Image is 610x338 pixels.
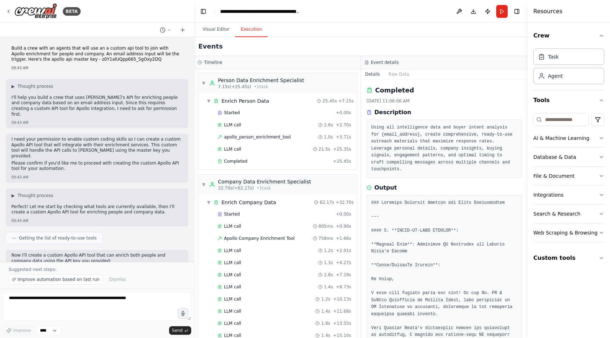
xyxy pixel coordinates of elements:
[533,135,589,142] div: AI & Machine Learning
[202,182,206,187] span: ▼
[202,80,206,86] span: ▼
[11,120,183,125] div: 09:43 AM
[17,84,53,89] span: Thought process
[17,277,100,282] span: Improve automation based on last run
[220,8,300,15] nav: breadcrumb
[11,46,183,62] p: Build a crew with an agents that will use an a custom api tool to join with Apollo enrichment for...
[375,183,397,192] h3: Output
[172,328,183,333] span: Send
[254,84,268,90] span: • 1 task
[198,41,223,51] h2: Events
[336,284,351,290] span: + 8.73s
[319,236,333,241] span: 758ms
[384,69,413,79] button: Raw Data
[224,146,241,152] span: LLM call
[218,77,304,84] div: Person Data Enrichment Specialist
[548,72,563,80] div: Agent
[322,98,337,104] span: 25.45s
[198,6,208,16] button: Hide left sidebar
[224,122,241,128] span: LLM call
[224,236,295,241] span: Apollo Company Enrichment Tool
[533,46,604,90] div: Crew
[224,296,241,302] span: LLM call
[218,178,311,185] div: Company Data Enrichment Specialist
[533,210,580,217] div: Search & Research
[336,223,351,229] span: + 0.90s
[533,7,563,16] h4: Resources
[533,26,604,46] button: Crew
[11,161,183,172] p: Please confirm if you'd like me to proceed with creating the custom Apollo API tool for your auto...
[11,84,15,89] span: ▶
[533,148,604,166] button: Database & Data
[11,95,183,117] p: I'll help you build a crew that uses [PERSON_NAME]'s API for enriching people and company data ba...
[320,200,334,205] span: 62.17s
[321,308,330,314] span: 1.4s
[375,85,414,95] h2: Completed
[17,193,53,198] span: Thought process
[177,26,188,34] button: Start a new chat
[324,260,333,266] span: 1.3s
[319,146,330,152] span: 21.5s
[367,98,522,104] div: [DATE] 11:06:06 AM
[336,110,351,116] span: + 0.00s
[336,134,351,140] span: + 3.71s
[324,248,333,253] span: 1.2s
[11,65,183,71] div: 09:43 AM
[533,205,604,223] button: Search & Research
[224,158,247,164] span: Completed
[336,200,354,205] span: + 32.70s
[336,122,351,128] span: + 2.70s
[224,272,241,278] span: LLM call
[533,229,598,236] div: Web Scraping & Browsing
[169,326,191,335] button: Send
[548,53,559,60] div: Task
[106,274,129,284] button: Dismiss
[224,260,241,266] span: LLM call
[11,137,183,159] p: I need your permission to enable custom coding skills so I can create a custom Apollo API tool th...
[333,146,351,152] span: + 25.35s
[336,248,351,253] span: + 2.91s
[533,223,604,242] button: Web Scraping & Browsing
[336,236,351,241] span: + 1.66s
[222,97,269,105] div: Enrich Person Data
[333,158,351,164] span: + 25.45s
[533,110,604,248] div: Tools
[14,3,57,19] img: Logo
[11,193,53,198] button: ▶Thought process
[533,129,604,147] button: AI & Machine Learning
[9,274,103,284] button: Improve automation based on last run
[11,84,53,89] button: ▶Thought process
[11,253,183,264] p: Now I'll create a custom Apollo API tool that can enrich both people and company data using the A...
[11,204,183,215] p: Perfect! Let me start by checking what tools are currently available, then I'll create a custom A...
[319,223,333,229] span: 805ms
[336,211,351,217] span: + 0.00s
[336,260,351,266] span: + 4.27s
[224,308,241,314] span: LLM call
[533,186,604,204] button: Integrations
[333,296,351,302] span: + 10.13s
[257,185,271,191] span: • 1 task
[224,134,291,140] span: apollo_person_enrichment_tool
[218,185,254,191] span: 32.70s (+62.17s)
[207,98,211,104] span: ▼
[13,328,31,333] span: Improve
[224,321,241,326] span: LLM call
[224,223,241,229] span: LLM call
[178,308,188,319] button: Click to speak your automation idea
[533,167,604,185] button: File & Document
[324,272,333,278] span: 2.8s
[533,248,604,268] button: Custom tools
[19,235,97,241] span: Getting the list of ready-to-use tools
[224,110,240,116] span: Started
[204,60,222,65] h3: Timeline
[197,22,235,37] button: Visual Editor
[338,98,354,104] span: + 7.15s
[222,199,276,206] div: Enrich Company Data
[321,296,330,302] span: 1.2s
[63,7,81,16] div: BETA
[336,272,351,278] span: + 7.19s
[11,193,15,198] span: ▶
[218,84,251,90] span: 7.15s (+25.45s)
[333,308,351,314] span: + 11.68s
[533,172,575,180] div: File & Document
